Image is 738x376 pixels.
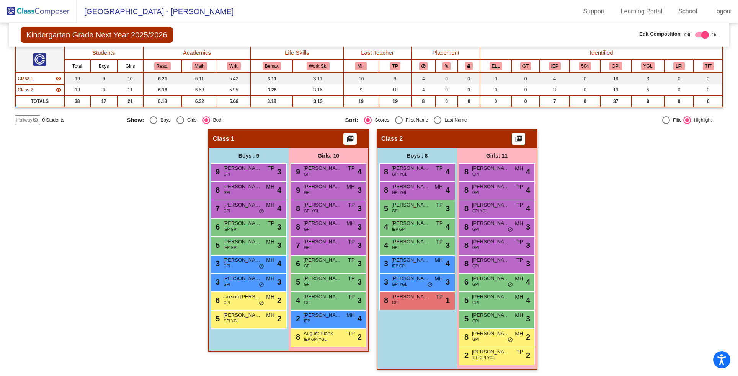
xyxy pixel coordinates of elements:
a: Logout [707,5,738,18]
td: 0 [458,73,480,84]
div: Girls: 11 [457,148,537,163]
span: GPI YGL [392,171,407,177]
span: 4 [526,166,530,177]
td: 9 [90,73,118,84]
span: 3 [358,239,362,251]
td: Hidden teacher - No Class Name [15,84,64,96]
span: Off [684,31,691,38]
td: 0 [694,96,723,107]
span: 4 [446,221,450,233]
span: GPI YGL [472,208,488,214]
span: TP [436,293,443,301]
span: [GEOGRAPHIC_DATA] - [PERSON_NAME] [77,5,233,18]
div: Boys : 8 [377,148,457,163]
td: 5.95 [217,84,251,96]
span: 4 [277,258,281,269]
th: Individualized Education Plan [540,60,570,73]
span: TP [268,220,274,228]
span: [PERSON_NAME] [223,238,261,246]
td: 38 [64,96,90,107]
a: School [672,5,703,18]
mat-icon: visibility_off [33,117,39,123]
td: 8 [411,96,435,107]
th: Boys [90,60,118,73]
td: 9 [379,73,412,84]
span: 4 [526,203,530,214]
span: 3 [214,259,220,268]
td: 0 [435,84,458,96]
span: IEP GPI [224,226,237,232]
span: 4 [446,258,450,269]
span: 3 [358,203,362,214]
div: Boys : 9 [209,148,289,163]
th: Last Teacher [343,46,412,60]
td: 0 [435,73,458,84]
span: MH [266,275,274,283]
span: 4 [358,166,362,177]
span: do_not_disturb_alt [427,282,433,288]
span: GPI [472,226,479,232]
span: 3 [358,221,362,233]
button: GT [520,62,531,70]
button: Work Sk. [307,62,330,70]
span: 3 [382,259,388,268]
span: MH [515,275,523,283]
span: 7 [294,241,300,249]
span: [PERSON_NAME] [392,201,430,209]
span: [PERSON_NAME] [304,183,342,190]
div: First Name [403,117,428,124]
span: GPI [304,282,310,287]
button: Behav. [263,62,281,70]
td: 0 [511,84,540,96]
button: Read. [154,62,171,70]
span: 8 [462,186,469,194]
span: 4 [382,223,388,231]
td: 0 [480,73,511,84]
span: 3 [446,276,450,288]
td: 19 [600,84,631,96]
span: 8 [294,223,300,231]
button: ELL [490,62,502,70]
button: Writ. [227,62,241,70]
mat-radio-group: Select an option [345,116,557,124]
span: MH [346,220,355,228]
span: Show: [127,117,144,124]
span: MH [515,164,523,173]
td: 5.42 [217,73,251,84]
span: MH [266,256,274,264]
div: Girls: 10 [289,148,368,163]
span: 3 [358,184,362,196]
span: [PERSON_NAME] [304,164,342,172]
span: GPI [304,263,310,269]
span: 6 [214,223,220,231]
span: MH [346,183,355,191]
mat-icon: visibility [56,75,62,81]
td: 6.16 [143,84,182,96]
div: Highlight [691,117,712,124]
button: LPI [673,62,685,70]
td: 0 [665,84,694,96]
span: MH [515,293,523,301]
span: 8 [214,186,220,194]
span: 3 [446,239,450,251]
th: Young for Grade Level [631,60,665,73]
span: 7 [214,204,220,213]
button: GPI [609,62,622,70]
th: Keep with teacher [458,60,480,73]
td: 4 [411,73,435,84]
div: Girls [184,117,197,124]
span: 3 [277,221,281,233]
span: 3 [382,278,388,286]
span: 4 [526,276,530,288]
span: [PERSON_NAME] [392,164,430,172]
th: Gifted and Talented [511,60,540,73]
span: GPI [224,282,230,287]
th: Identified [480,46,723,60]
span: [PERSON_NAME] [223,201,261,209]
span: GPI [304,226,310,232]
td: 19 [64,84,90,96]
span: GPI YGL [304,208,319,214]
td: 6.18 [143,96,182,107]
span: GPI [472,282,479,287]
span: 8 [462,223,469,231]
